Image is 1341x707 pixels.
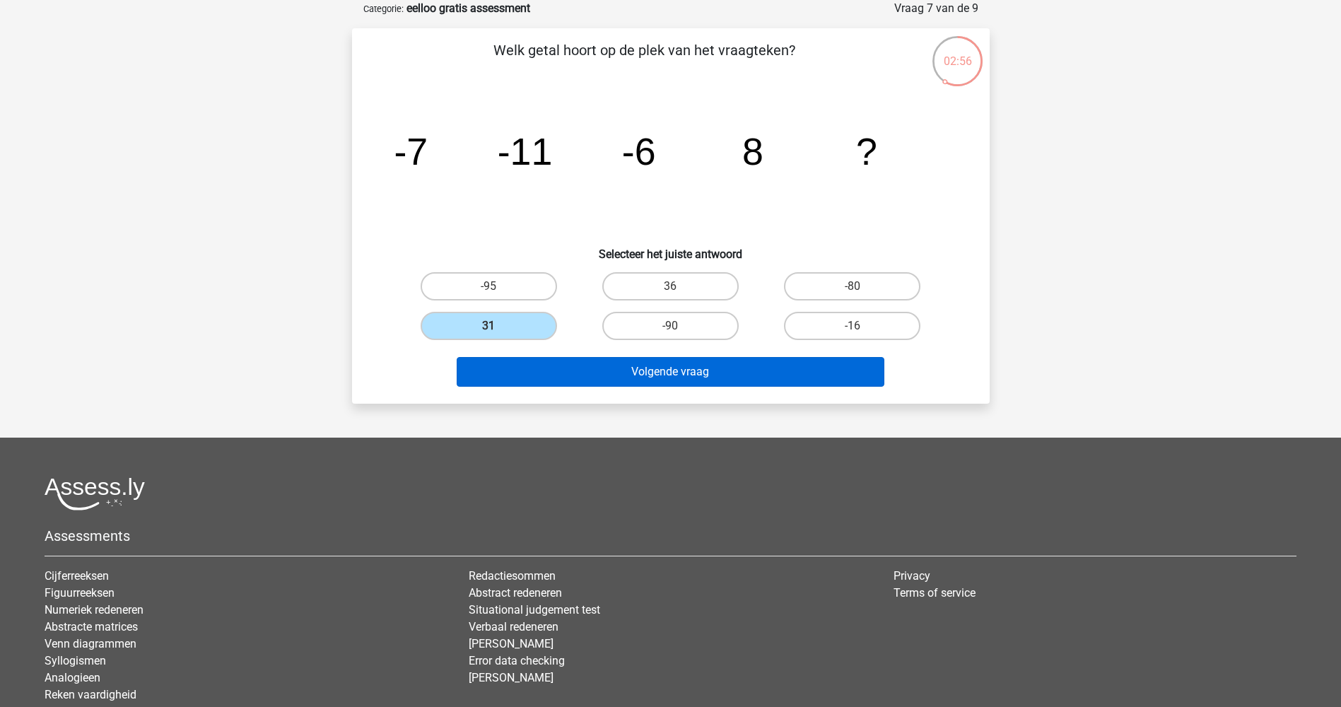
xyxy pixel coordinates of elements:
tspan: -11 [497,130,552,173]
label: -80 [784,272,920,300]
a: Verbaal redeneren [469,620,558,633]
tspan: 8 [742,130,763,173]
a: Redactiesommen [469,569,556,583]
a: Venn diagrammen [45,637,136,650]
a: Situational judgement test [469,603,600,617]
a: Numeriek redeneren [45,603,144,617]
a: Privacy [894,569,930,583]
a: Abstract redeneren [469,586,562,600]
div: 02:56 [931,35,984,70]
label: -16 [784,312,920,340]
a: Analogieen [45,671,100,684]
a: Figuurreeksen [45,586,115,600]
h6: Selecteer het juiste antwoord [375,236,967,261]
button: Volgende vraag [457,357,884,387]
a: Cijferreeksen [45,569,109,583]
p: Welk getal hoort op de plek van het vraagteken? [375,40,914,82]
a: [PERSON_NAME] [469,671,554,684]
a: Reken vaardigheid [45,688,136,701]
a: Syllogismen [45,654,106,667]
a: Terms of service [894,586,976,600]
a: Error data checking [469,654,565,667]
label: 31 [421,312,557,340]
a: [PERSON_NAME] [469,637,554,650]
tspan: ? [856,130,877,173]
label: -90 [602,312,739,340]
tspan: -7 [394,130,428,173]
strong: eelloo gratis assessment [406,1,530,15]
h5: Assessments [45,527,1296,544]
img: Assessly logo [45,477,145,510]
label: -95 [421,272,557,300]
a: Abstracte matrices [45,620,138,633]
tspan: -6 [621,130,655,173]
label: 36 [602,272,739,300]
small: Categorie: [363,4,404,14]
